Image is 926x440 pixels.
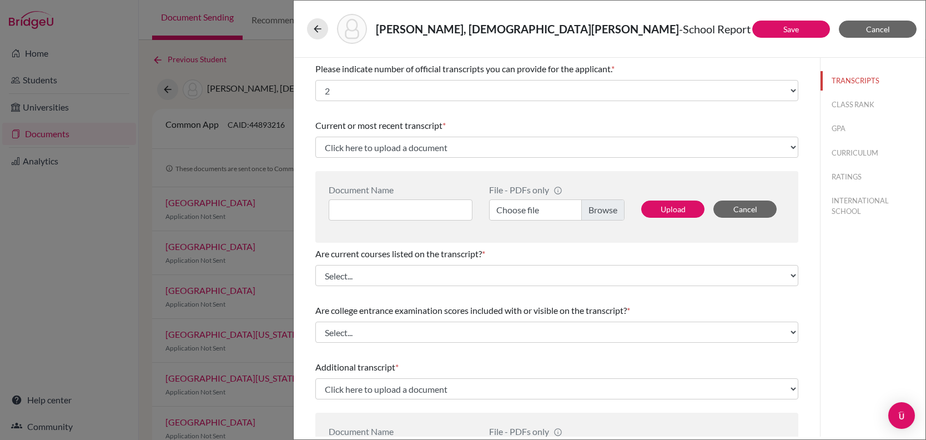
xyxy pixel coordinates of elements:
[315,305,627,316] span: Are college entrance examination scores included with or visible on the transcript?
[821,167,925,187] button: RATINGS
[315,120,442,131] span: Current or most recent transcript
[821,95,925,114] button: CLASS RANK
[315,362,395,372] span: Additional transcript
[641,201,704,218] button: Upload
[489,426,625,437] div: File - PDFs only
[679,22,751,36] span: - School Report
[329,426,472,437] div: Document Name
[821,143,925,163] button: CURRICULUM
[821,191,925,221] button: INTERNATIONAL SCHOOL
[315,63,611,74] span: Please indicate number of official transcripts you can provide for the applicant.
[489,199,625,221] label: Choose file
[553,186,562,195] span: info
[376,22,679,36] strong: [PERSON_NAME], [DEMOGRAPHIC_DATA][PERSON_NAME]
[489,184,625,195] div: File - PDFs only
[888,402,915,429] div: Open Intercom Messenger
[329,184,472,195] div: Document Name
[821,119,925,138] button: GPA
[553,428,562,437] span: info
[713,201,777,218] button: Cancel
[821,71,925,91] button: TRANSCRIPTS
[315,248,482,259] span: Are current courses listed on the transcript?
